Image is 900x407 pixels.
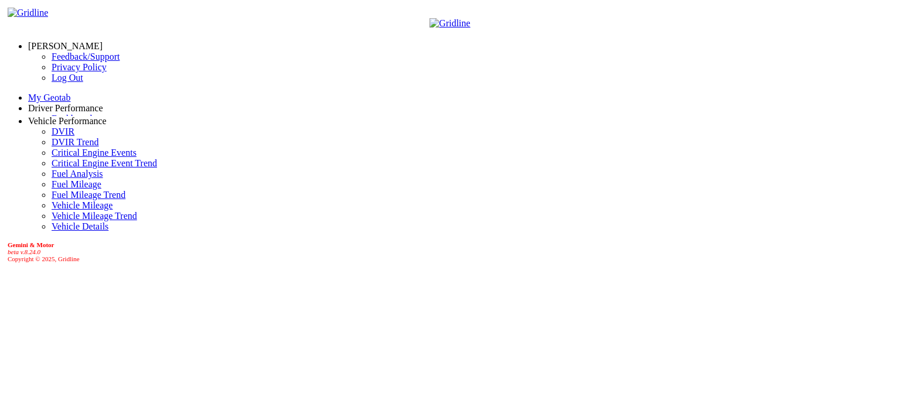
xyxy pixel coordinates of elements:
[52,148,137,158] a: Critical Engine Events
[52,114,92,124] a: Dashboard
[8,241,54,248] b: Gemini & Motor
[8,241,895,262] div: Copyright © 2025, Gridline
[28,103,103,113] a: Driver Performance
[52,62,107,72] a: Privacy Policy
[52,52,120,61] a: Feedback/Support
[28,93,70,102] a: My Geotab
[52,200,112,210] a: Vehicle Mileage
[52,73,83,83] a: Log Out
[52,179,101,189] a: Fuel Mileage
[52,126,74,136] a: DVIR
[52,137,98,147] a: DVIR Trend
[52,221,108,231] a: Vehicle Details
[52,158,157,168] a: Critical Engine Event Trend
[52,190,125,200] a: Fuel Mileage Trend
[52,211,137,221] a: Vehicle Mileage Trend
[28,116,107,126] a: Vehicle Performance
[28,41,103,51] a: [PERSON_NAME]
[8,8,48,18] img: Gridline
[8,248,40,255] i: beta v.8.24.0
[52,169,103,179] a: Fuel Analysis
[429,18,470,29] img: Gridline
